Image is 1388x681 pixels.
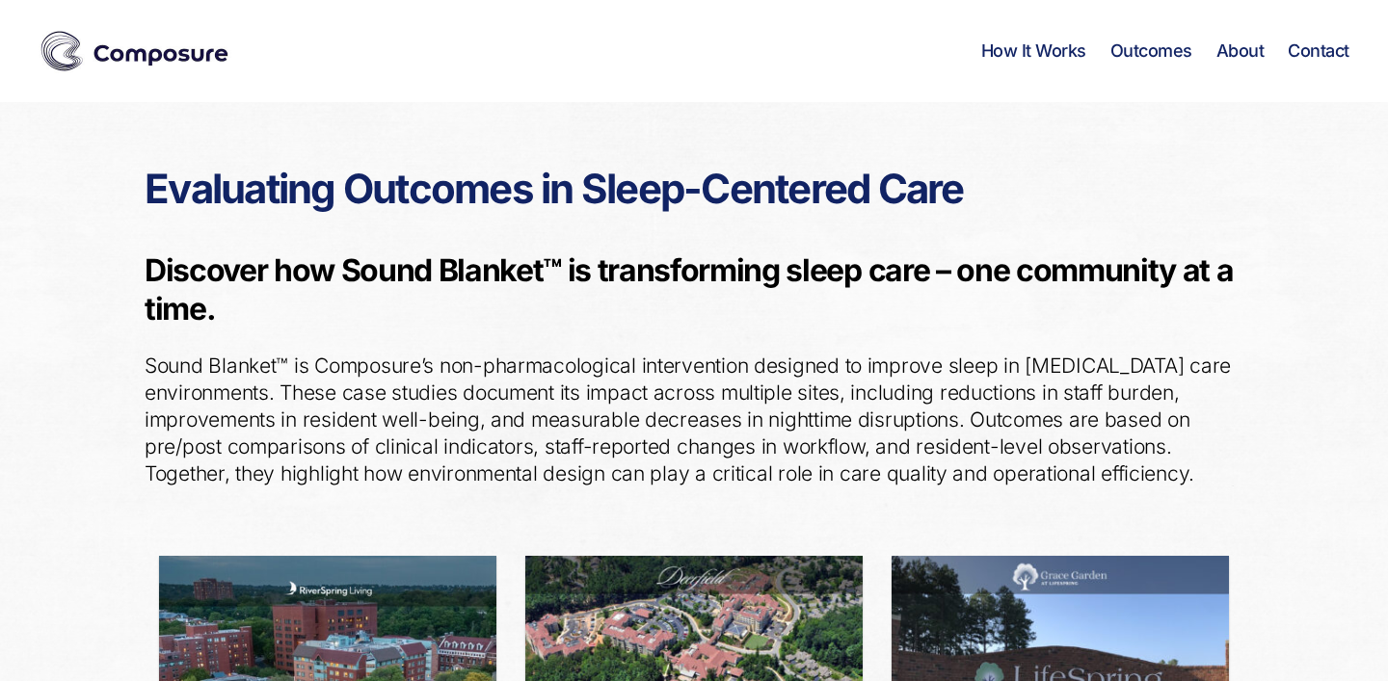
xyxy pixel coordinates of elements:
[145,251,1243,328] h4: Discover how Sound Blanket™ is transforming sleep care – one community at a time.
[981,40,1086,62] a: How It Works
[1288,40,1349,62] a: Contact
[1110,40,1192,62] a: Outcomes
[145,353,1243,487] p: Sound Blanket™ is Composure’s non-pharmacological intervention designed to improve sleep in [MEDI...
[145,170,1243,208] h1: Evaluating Outcomes in Sleep-Centered Care
[39,27,231,75] img: Composure
[1216,40,1265,62] a: About
[981,40,1349,62] nav: Horizontal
